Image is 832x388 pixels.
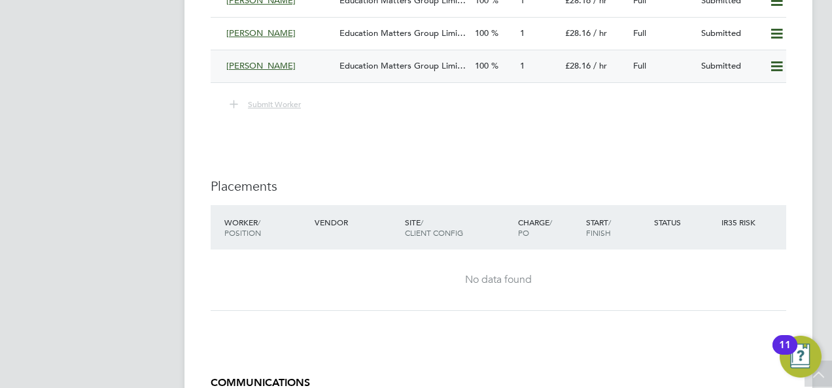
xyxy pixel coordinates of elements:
span: £28.16 [565,60,591,71]
span: Full [633,60,646,71]
div: No data found [224,273,773,287]
div: Site [402,210,515,244]
div: Submitted [696,56,764,77]
span: / hr [593,60,607,71]
div: Start [583,210,651,244]
span: £28.16 [565,27,591,39]
div: 11 [779,345,791,362]
span: / Position [224,217,261,238]
span: Education Matters Group Limi… [339,60,466,71]
span: Education Matters Group Limi… [339,27,466,39]
span: / hr [593,27,607,39]
button: Submit Worker [220,96,311,113]
span: Submit Worker [248,99,301,109]
button: Open Resource Center, 11 new notifications [780,336,822,378]
span: Full [633,27,646,39]
div: Status [651,210,719,234]
span: 1 [520,60,525,71]
h3: Placements [211,178,786,195]
span: [PERSON_NAME] [226,27,296,39]
span: 1 [520,27,525,39]
div: Worker [221,210,311,244]
div: IR35 Risk [718,210,763,234]
div: Submitted [696,23,764,44]
span: / Client Config [405,217,463,238]
span: / Finish [586,217,611,238]
span: 100 [475,27,489,39]
div: Vendor [311,210,402,234]
span: [PERSON_NAME] [226,60,296,71]
span: 100 [475,60,489,71]
div: Charge [515,210,583,244]
span: / PO [518,217,552,238]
